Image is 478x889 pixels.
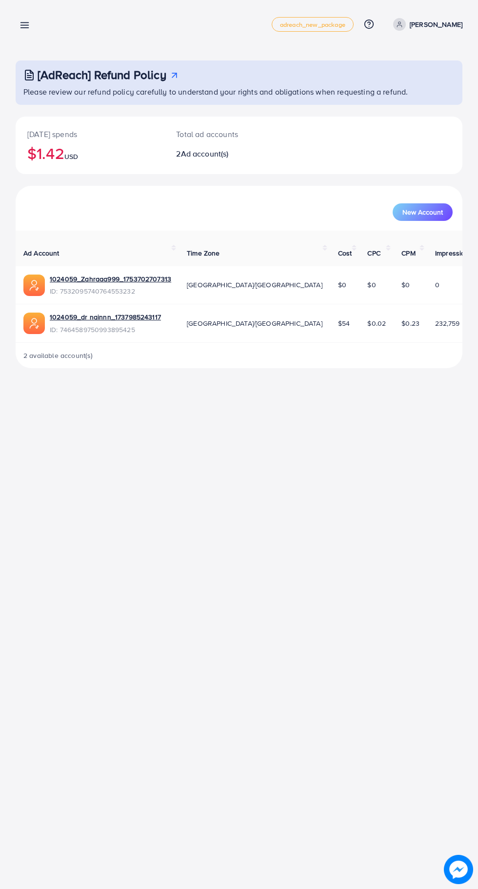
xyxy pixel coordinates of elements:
[367,280,376,290] span: $0
[50,312,161,322] a: 1024059_dr nainnn_1737985243117
[280,21,345,28] span: adreach_new_package
[444,855,473,884] img: image
[435,248,469,258] span: Impression
[435,280,439,290] span: 0
[181,148,229,159] span: Ad account(s)
[435,318,459,328] span: 232,759
[401,280,410,290] span: $0
[410,19,462,30] p: [PERSON_NAME]
[50,286,171,296] span: ID: 7532095740764553232
[401,318,419,328] span: $0.23
[23,351,93,360] span: 2 available account(s)
[23,313,45,334] img: ic-ads-acc.e4c84228.svg
[402,209,443,216] span: New Account
[27,128,153,140] p: [DATE] spends
[338,318,350,328] span: $54
[393,203,453,221] button: New Account
[187,318,322,328] span: [GEOGRAPHIC_DATA]/[GEOGRAPHIC_DATA]
[64,152,78,161] span: USD
[401,248,415,258] span: CPM
[176,149,264,158] h2: 2
[23,248,60,258] span: Ad Account
[38,68,166,82] h3: [AdReach] Refund Policy
[23,86,457,98] p: Please review our refund policy carefully to understand your rights and obligations when requesti...
[367,318,386,328] span: $0.02
[338,248,352,258] span: Cost
[389,18,462,31] a: [PERSON_NAME]
[50,325,161,335] span: ID: 7464589750993895425
[338,280,346,290] span: $0
[187,280,322,290] span: [GEOGRAPHIC_DATA]/[GEOGRAPHIC_DATA]
[187,248,219,258] span: Time Zone
[27,144,153,162] h2: $1.42
[50,274,171,284] a: 1024059_Zahraaa999_1753702707313
[176,128,264,140] p: Total ad accounts
[23,275,45,296] img: ic-ads-acc.e4c84228.svg
[367,248,380,258] span: CPC
[272,17,354,32] a: adreach_new_package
